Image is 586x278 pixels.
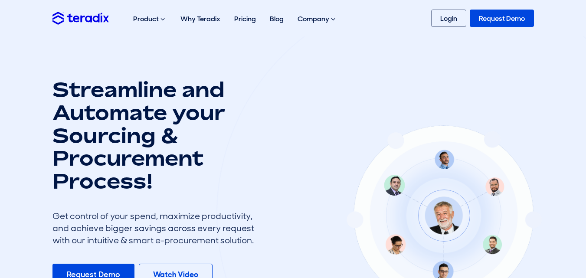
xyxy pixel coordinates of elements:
[227,5,263,33] a: Pricing
[52,210,261,246] div: Get control of your spend, maximize productivity, and achieve bigger savings across every request...
[291,5,344,33] div: Company
[52,12,109,24] img: Teradix logo
[470,10,534,27] a: Request Demo
[52,78,261,193] h1: Streamline and Automate your Sourcing & Procurement Process!
[174,5,227,33] a: Why Teradix
[263,5,291,33] a: Blog
[126,5,174,33] div: Product
[431,10,466,27] a: Login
